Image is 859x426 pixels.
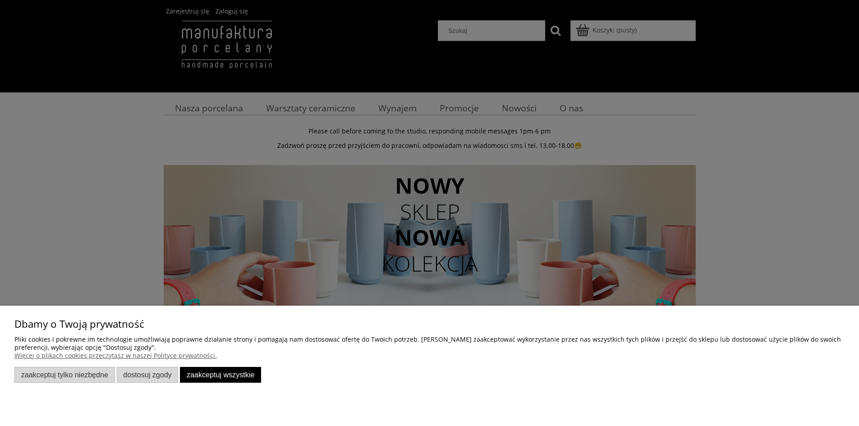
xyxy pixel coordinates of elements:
p: Pliki cookies i pokrewne im technologie umożliwiają poprawne działanie strony i pomagają nam dost... [14,335,845,352]
button: Dostosuj zgody [117,367,179,383]
p: Dbamy o Twoją prywatność [14,320,845,328]
button: Zaakceptuj wszystkie [180,367,261,383]
a: Więcej o plikach cookies przeczytasz w naszej Polityce prywatności. [14,351,217,360]
button: Zaakceptuj tylko niezbędne [14,367,115,383]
